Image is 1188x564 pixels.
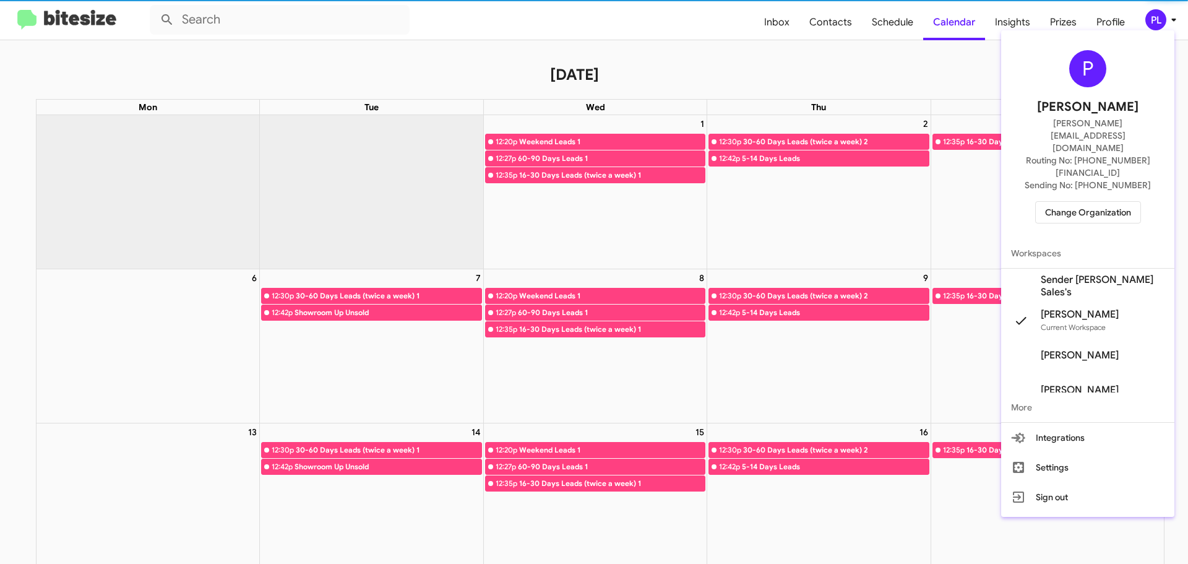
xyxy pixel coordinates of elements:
[1041,384,1119,396] span: [PERSON_NAME]
[1001,453,1174,482] button: Settings
[1041,308,1119,321] span: [PERSON_NAME]
[1001,482,1174,512] button: Sign out
[1016,117,1160,154] span: [PERSON_NAME][EMAIL_ADDRESS][DOMAIN_NAME]
[1037,97,1138,117] span: [PERSON_NAME]
[1016,154,1160,179] span: Routing No: [PHONE_NUMBER][FINANCIAL_ID]
[1041,274,1164,298] span: Sender [PERSON_NAME] Sales's
[1069,50,1106,87] div: P
[1045,202,1131,223] span: Change Organization
[1035,201,1141,223] button: Change Organization
[1001,238,1174,268] span: Workspaces
[1001,393,1174,422] span: More
[1041,323,1106,332] span: Current Workspace
[1025,179,1151,191] span: Sending No: [PHONE_NUMBER]
[1001,423,1174,453] button: Integrations
[1041,349,1119,362] span: [PERSON_NAME]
